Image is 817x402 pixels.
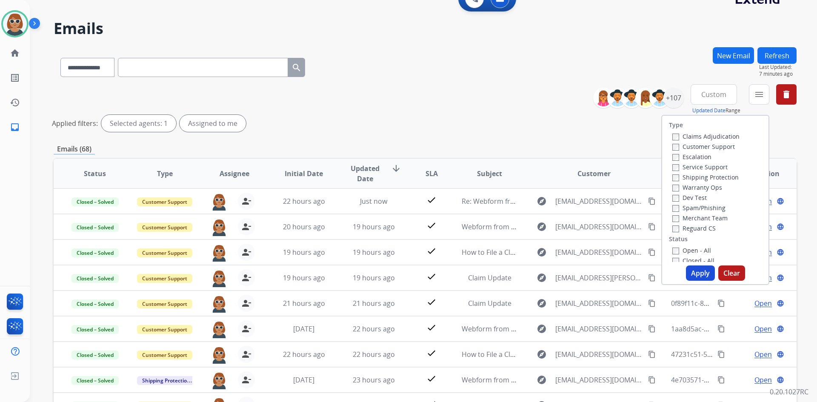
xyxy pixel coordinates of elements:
[353,248,395,257] span: 19 hours ago
[211,346,228,364] img: agent-avatar
[671,299,796,308] span: 0f89f11c-86be-4c2a-8081-6976b7faf02d
[241,247,251,257] mat-icon: person_remove
[71,299,119,308] span: Closed – Solved
[537,222,547,232] mat-icon: explore
[353,324,395,334] span: 22 hours ago
[672,225,679,232] input: Reguard CS
[672,205,679,212] input: Spam/Phishing
[537,273,547,283] mat-icon: explore
[537,324,547,334] mat-icon: explore
[211,193,228,211] img: agent-avatar
[426,348,437,358] mat-icon: check
[353,350,395,359] span: 22 hours ago
[283,222,325,231] span: 20 hours ago
[71,351,119,359] span: Closed – Solved
[353,222,395,231] span: 19 hours ago
[777,274,784,282] mat-icon: language
[754,298,772,308] span: Open
[462,350,522,359] span: How to File a Claim
[777,223,784,231] mat-icon: language
[669,235,688,243] label: Status
[54,20,797,37] h2: Emails
[692,107,740,114] span: Range
[672,248,679,254] input: Open - All
[468,299,511,308] span: Claim Update
[353,273,395,282] span: 19 hours ago
[426,220,437,231] mat-icon: check
[648,223,656,231] mat-icon: content_copy
[71,248,119,257] span: Closed – Solved
[426,297,437,307] mat-icon: check
[71,376,119,385] span: Closed – Solved
[211,244,228,262] img: agent-avatar
[3,12,27,36] img: avatar
[462,324,654,334] span: Webform from [EMAIL_ADDRESS][DOMAIN_NAME] on [DATE]
[555,375,643,385] span: [EMAIL_ADDRESS][DOMAIN_NAME]
[555,324,643,334] span: [EMAIL_ADDRESS][DOMAIN_NAME]
[717,376,725,384] mat-icon: content_copy
[241,222,251,232] mat-icon: person_remove
[71,197,119,206] span: Closed – Solved
[462,222,654,231] span: Webform from [EMAIL_ADDRESS][DOMAIN_NAME] on [DATE]
[672,204,726,212] label: Spam/Phishing
[777,248,784,256] mat-icon: language
[754,324,772,334] span: Open
[672,173,739,181] label: Shipping Protection
[672,163,728,171] label: Service Support
[157,168,173,179] span: Type
[211,269,228,287] img: agent-avatar
[671,324,797,334] span: 1aa8d5ac-0cfa-42a0-a8c9-66b798f3c10c
[672,257,714,265] label: Closed - All
[777,325,784,333] mat-icon: language
[672,185,679,191] input: Warranty Ops
[754,89,764,100] mat-icon: menu
[211,295,228,313] img: agent-avatar
[283,248,325,257] span: 19 hours ago
[555,349,643,359] span: [EMAIL_ADDRESS][DOMAIN_NAME]
[137,299,192,308] span: Customer Support
[211,320,228,338] img: agent-avatar
[180,115,246,132] div: Assigned to me
[391,163,401,174] mat-icon: arrow_downward
[137,223,192,232] span: Customer Support
[241,298,251,308] mat-icon: person_remove
[462,197,666,206] span: Re: Webform from [EMAIL_ADDRESS][DOMAIN_NAME] on [DATE]
[537,375,547,385] mat-icon: explore
[672,144,679,151] input: Customer Support
[648,274,656,282] mat-icon: content_copy
[291,63,302,73] mat-icon: search
[672,174,679,181] input: Shipping Protection
[211,371,228,389] img: agent-avatar
[468,273,511,282] span: Claim Update
[537,196,547,206] mat-icon: explore
[71,274,119,283] span: Closed – Solved
[137,376,195,385] span: Shipping Protection
[759,64,797,71] span: Last Updated:
[754,349,772,359] span: Open
[672,214,728,222] label: Merchant Team
[717,325,725,333] mat-icon: content_copy
[648,376,656,384] mat-icon: content_copy
[754,375,772,385] span: Open
[671,375,802,385] span: 4e703571-829a-4713-ac68-4318d6043c2d
[283,350,325,359] span: 22 hours ago
[777,376,784,384] mat-icon: language
[241,324,251,334] mat-icon: person_remove
[672,132,740,140] label: Claims Adjudication
[426,322,437,333] mat-icon: check
[648,325,656,333] mat-icon: content_copy
[648,299,656,307] mat-icon: content_copy
[71,325,119,334] span: Closed – Solved
[672,134,679,140] input: Claims Adjudication
[713,47,754,64] button: New Email
[648,351,656,358] mat-icon: content_copy
[54,144,95,154] p: Emails (68)
[71,223,119,232] span: Closed – Solved
[241,273,251,283] mat-icon: person_remove
[346,163,385,184] span: Updated Date
[137,248,192,257] span: Customer Support
[137,351,192,359] span: Customer Support
[101,115,176,132] div: Selected agents: 1
[211,218,228,236] img: agent-avatar
[777,197,784,205] mat-icon: language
